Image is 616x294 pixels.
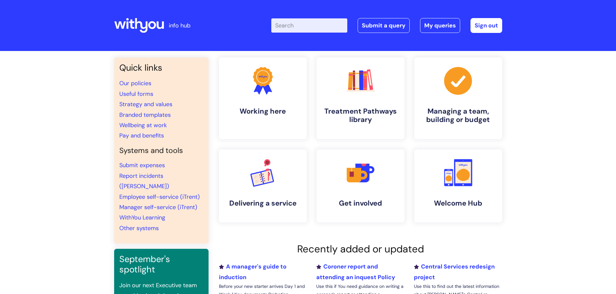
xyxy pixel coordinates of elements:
[414,263,495,281] a: Central Services redesign project
[119,203,197,211] a: Manager self-service (iTrent)
[119,193,200,201] a: Employee self-service (iTrent)
[219,57,307,139] a: Working here
[419,199,497,208] h4: Welcome Hub
[358,18,410,33] a: Submit a query
[119,90,153,98] a: Useful forms
[119,63,203,73] h3: Quick links
[119,111,171,119] a: Branded templates
[119,121,167,129] a: Wellbeing at work
[224,199,302,208] h4: Delivering a service
[169,20,190,31] p: info hub
[119,100,172,108] a: Strategy and values
[420,18,460,33] a: My queries
[414,57,502,139] a: Managing a team, building or budget
[271,18,347,33] input: Search
[119,224,159,232] a: Other systems
[119,132,164,139] a: Pay and benefits
[322,199,399,208] h4: Get involved
[419,107,497,124] h4: Managing a team, building or budget
[119,214,165,221] a: WithYou Learning
[316,263,395,281] a: Coroner report and attending an inquest Policy
[119,172,169,190] a: Report incidents ([PERSON_NAME])
[119,79,151,87] a: Our policies
[224,107,302,116] h4: Working here
[271,18,502,33] div: | -
[470,18,502,33] a: Sign out
[317,57,405,139] a: Treatment Pathways library
[119,254,203,275] h3: September's spotlight
[219,149,307,222] a: Delivering a service
[219,263,286,281] a: A manager's guide to induction
[322,107,399,124] h4: Treatment Pathways library
[119,161,165,169] a: Submit expenses
[219,243,502,255] h2: Recently added or updated
[317,149,405,222] a: Get involved
[414,149,502,222] a: Welcome Hub
[119,146,203,155] h4: Systems and tools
